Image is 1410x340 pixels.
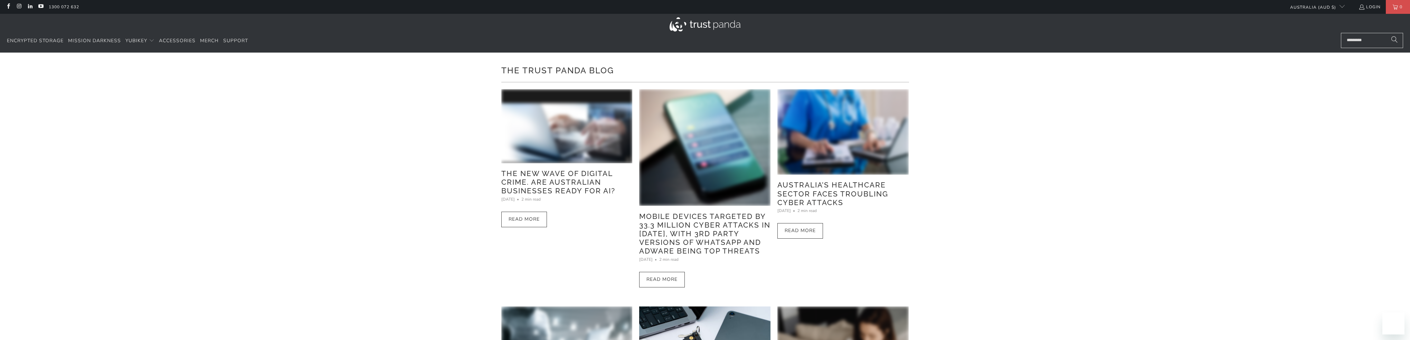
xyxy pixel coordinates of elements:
[797,207,817,214] span: 2 min read
[223,37,248,44] span: Support
[5,4,11,10] a: Trust Panda Australia on Facebook
[7,33,64,49] a: Encrypted Storage
[670,17,740,31] img: Trust Panda Australia
[501,212,547,227] a: Read More
[501,63,702,77] h1: The Trust Panda Blog
[223,33,248,49] a: Support
[38,4,44,10] a: Trust Panda Australia on YouTube
[501,195,515,203] span: [DATE]
[521,195,541,203] span: 2 min read
[1341,33,1403,48] input: Search...
[159,33,196,49] a: Accessories
[200,37,219,44] span: Merch
[68,37,121,44] span: Mission Darkness
[27,4,33,10] a: Trust Panda Australia on LinkedIn
[777,223,823,239] a: Read More
[501,169,615,195] a: The New Wave of Digital Crime. Are Australian Businesses Ready for AI?
[200,33,219,49] a: Merch
[659,256,679,263] span: 2 min read
[125,37,147,44] span: YubiKey
[68,33,121,49] a: Mission Darkness
[1359,3,1381,11] a: Login
[16,4,22,10] a: Trust Panda Australia on Instagram
[7,33,248,49] nav: Translation missing: en.navigation.header.main_nav
[159,37,196,44] span: Accessories
[49,3,79,11] a: 1300 072 632
[1386,33,1403,48] button: Search
[125,33,154,49] summary: YubiKey
[639,256,653,263] span: [DATE]
[639,212,770,256] a: Mobile Devices Targeted by 33.3 million Cyber Attacks in [DATE], with 3rd party versions of Whats...
[7,37,64,44] span: Encrypted Storage
[1382,312,1404,334] iframe: Button to launch messaging window
[639,272,685,287] a: Read More
[777,181,888,206] a: Australia’s Healthcare Sector faces troubling Cyber Attacks
[777,207,791,214] span: [DATE]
